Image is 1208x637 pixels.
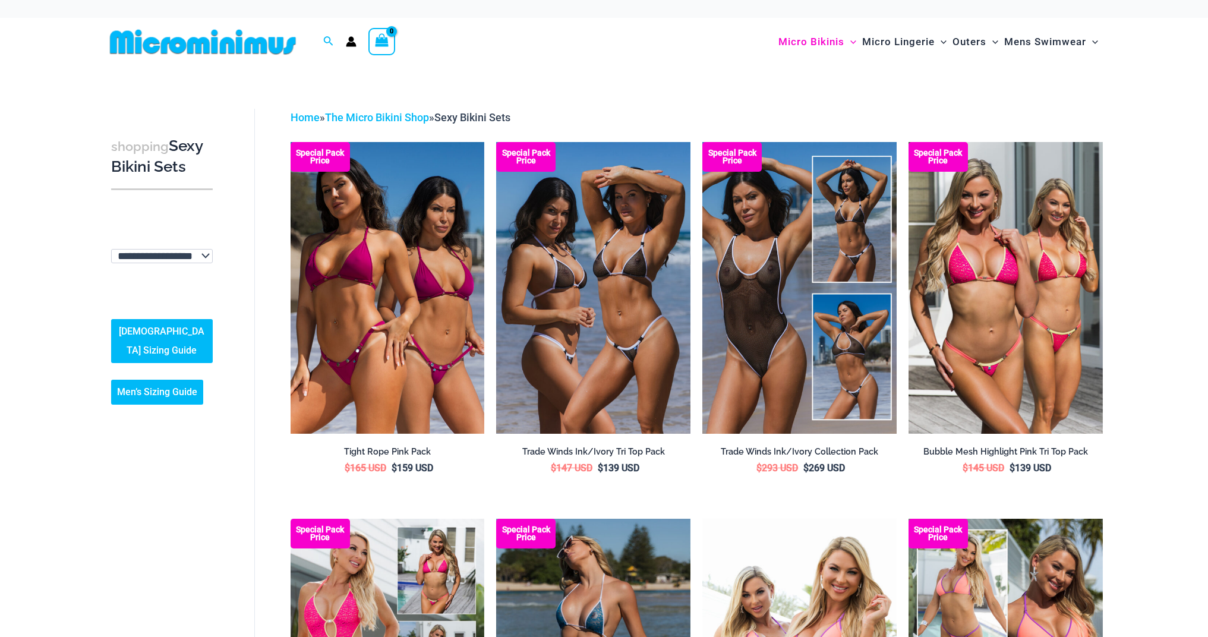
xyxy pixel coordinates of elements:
[909,142,1103,433] a: Tri Top Pack F Tri Top Pack BTri Top Pack B
[346,36,357,47] a: Account icon link
[496,142,690,433] a: Top Bum Pack Top Bum Pack bTop Bum Pack b
[551,462,592,474] bdi: 147 USD
[1086,27,1098,57] span: Menu Toggle
[909,142,1103,433] img: Tri Top Pack F
[496,526,556,541] b: Special Pack Price
[950,24,1001,60] a: OutersMenu ToggleMenu Toggle
[291,149,350,165] b: Special Pack Price
[909,446,1103,462] a: Bubble Mesh Highlight Pink Tri Top Pack
[862,27,935,57] span: Micro Lingerie
[496,149,556,165] b: Special Pack Price
[598,462,639,474] bdi: 139 USD
[935,27,947,57] span: Menu Toggle
[702,149,762,165] b: Special Pack Price
[909,446,1103,458] h2: Bubble Mesh Highlight Pink Tri Top Pack
[105,29,301,55] img: MM SHOP LOGO FLAT
[496,446,690,458] h2: Trade Winds Ink/Ivory Tri Top Pack
[291,142,485,433] a: Collection Pack F Collection Pack B (3)Collection Pack B (3)
[1004,27,1086,57] span: Mens Swimwear
[291,526,350,541] b: Special Pack Price
[859,24,950,60] a: Micro LingerieMenu ToggleMenu Toggle
[496,446,690,462] a: Trade Winds Ink/Ivory Tri Top Pack
[392,462,433,474] bdi: 159 USD
[111,319,213,363] a: [DEMOGRAPHIC_DATA] Sizing Guide
[952,27,986,57] span: Outers
[1010,462,1015,474] span: $
[702,446,897,462] a: Trade Winds Ink/Ivory Collection Pack
[291,111,510,124] span: » »
[909,526,968,541] b: Special Pack Price
[345,462,350,474] span: $
[1001,24,1101,60] a: Mens SwimwearMenu ToggleMenu Toggle
[111,136,213,177] h3: Sexy Bikini Sets
[803,462,845,474] bdi: 269 USD
[986,27,998,57] span: Menu Toggle
[702,142,897,433] img: Collection Pack
[778,27,844,57] span: Micro Bikinis
[291,446,485,458] h2: Tight Rope Pink Pack
[392,462,397,474] span: $
[702,142,897,433] a: Collection Pack Collection Pack b (1)Collection Pack b (1)
[702,446,897,458] h2: Trade Winds Ink/Ivory Collection Pack
[291,446,485,462] a: Tight Rope Pink Pack
[291,111,320,124] a: Home
[434,111,510,124] span: Sexy Bikini Sets
[368,28,396,55] a: View Shopping Cart, empty
[756,462,798,474] bdi: 293 USD
[111,249,213,263] select: wpc-taxonomy-pa_fabric-type-746009
[496,142,690,433] img: Top Bum Pack
[963,462,968,474] span: $
[775,24,859,60] a: Micro BikinisMenu ToggleMenu Toggle
[756,462,762,474] span: $
[551,462,556,474] span: $
[909,149,968,165] b: Special Pack Price
[598,462,603,474] span: $
[325,111,429,124] a: The Micro Bikini Shop
[774,22,1103,62] nav: Site Navigation
[345,462,386,474] bdi: 165 USD
[963,462,1004,474] bdi: 145 USD
[844,27,856,57] span: Menu Toggle
[111,139,169,154] span: shopping
[323,34,334,49] a: Search icon link
[291,142,485,433] img: Collection Pack F
[1010,462,1051,474] bdi: 139 USD
[111,380,203,405] a: Men’s Sizing Guide
[803,462,809,474] span: $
